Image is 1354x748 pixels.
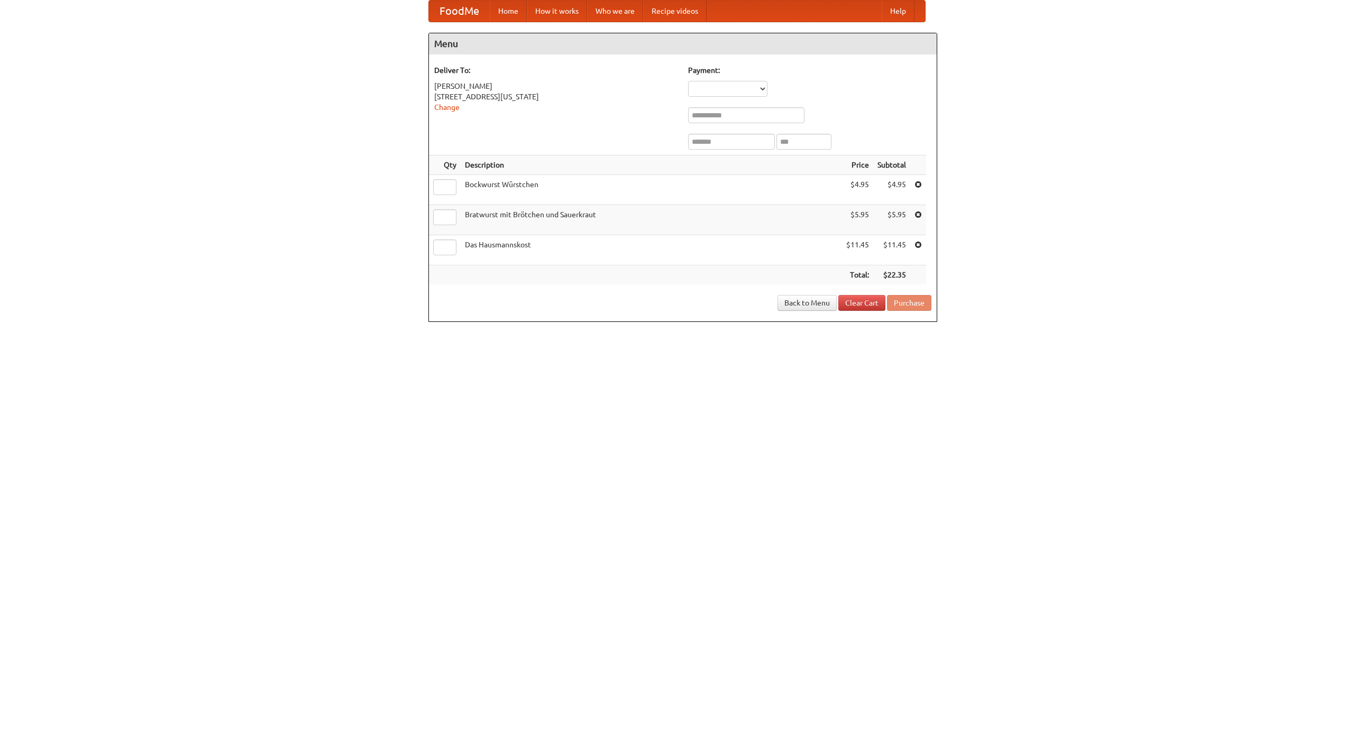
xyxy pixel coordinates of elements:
[434,103,460,112] a: Change
[873,265,910,285] th: $22.35
[461,175,842,205] td: Bockwurst Würstchen
[429,1,490,22] a: FoodMe
[527,1,587,22] a: How it works
[873,205,910,235] td: $5.95
[873,155,910,175] th: Subtotal
[688,65,931,76] h5: Payment:
[587,1,643,22] a: Who we are
[842,265,873,285] th: Total:
[643,1,707,22] a: Recipe videos
[429,33,937,54] h4: Menu
[461,235,842,265] td: Das Hausmannskost
[434,65,678,76] h5: Deliver To:
[434,81,678,91] div: [PERSON_NAME]
[777,295,837,311] a: Back to Menu
[842,235,873,265] td: $11.45
[887,295,931,311] button: Purchase
[490,1,527,22] a: Home
[429,155,461,175] th: Qty
[461,205,842,235] td: Bratwurst mit Brötchen und Sauerkraut
[873,235,910,265] td: $11.45
[838,295,885,311] a: Clear Cart
[842,205,873,235] td: $5.95
[434,91,678,102] div: [STREET_ADDRESS][US_STATE]
[842,175,873,205] td: $4.95
[842,155,873,175] th: Price
[461,155,842,175] th: Description
[873,175,910,205] td: $4.95
[882,1,914,22] a: Help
